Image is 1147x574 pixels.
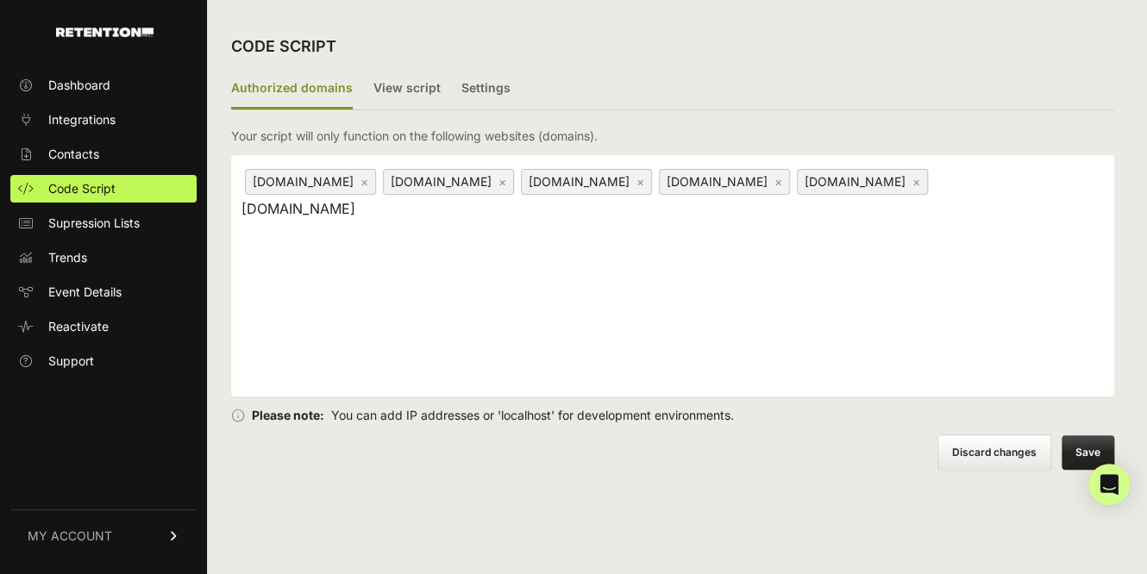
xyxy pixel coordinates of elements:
[10,244,197,271] a: Trends
[10,509,197,562] a: MY ACCOUNT
[912,174,920,189] a: ×
[360,174,368,189] a: ×
[48,318,109,335] span: Reactivate
[231,34,336,59] h2: CODE SCRIPT
[48,180,116,197] span: Code Script
[373,69,441,109] label: View script
[659,169,790,195] div: [DOMAIN_NAME]
[10,209,197,237] a: Supression Lists
[498,174,506,189] a: ×
[10,140,197,168] a: Contacts
[10,347,197,375] a: Support
[231,69,353,109] label: Authorized domains
[937,434,1051,471] label: Discard changes
[1088,464,1130,505] div: Open Intercom Messenger
[521,169,652,195] div: [DOMAIN_NAME]
[774,174,782,189] a: ×
[48,146,99,163] span: Contacts
[461,69,511,109] label: Settings
[48,215,140,232] span: Supression Lists
[48,111,116,128] span: Integrations
[10,175,197,203] a: Code Script
[231,128,598,145] p: Your script will only function on the following websites (domains).
[10,106,197,134] a: Integrations
[10,72,197,99] a: Dashboard
[56,28,154,37] img: Retention.com
[231,407,1114,424] p: You can add IP addresses or 'localhost' for development environments.
[636,174,644,189] a: ×
[48,77,110,94] span: Dashboard
[245,169,376,195] div: [DOMAIN_NAME]
[48,284,122,301] span: Event Details
[252,407,324,424] strong: Please note:
[10,313,197,340] a: Reactivate
[48,353,94,370] span: Support
[10,278,197,306] a: Event Details
[383,169,514,195] div: [DOMAIN_NAME]
[28,527,112,545] span: MY ACCOUNT
[797,169,928,195] div: [DOMAIN_NAME]
[1062,435,1114,470] button: Save
[48,249,87,266] span: Trends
